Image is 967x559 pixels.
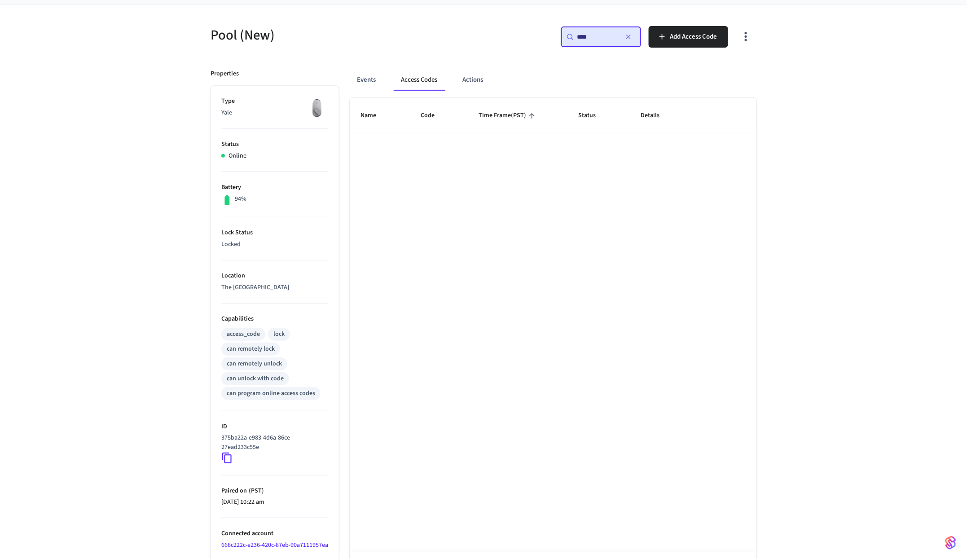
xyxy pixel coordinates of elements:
p: Online [229,151,246,161]
p: Locked [221,240,328,249]
span: ( PST ) [247,486,264,495]
span: Name [360,109,388,123]
p: Yale [221,108,328,118]
button: Access Codes [394,69,444,91]
span: Details [641,109,671,123]
p: Status [221,140,328,149]
p: 375ba22a-e983-4d6a-86ce-27ead233c55e [221,433,325,452]
p: [DATE] 10:22 am [221,497,328,507]
div: can remotely unlock [227,359,282,369]
div: access_code [227,330,260,339]
p: Location [221,271,328,281]
p: The [GEOGRAPHIC_DATA] [221,283,328,292]
div: lock [273,330,285,339]
div: ant example [350,69,756,91]
p: Battery [221,183,328,192]
h5: Pool (New) [211,26,478,44]
p: ID [221,422,328,431]
div: can remotely lock [227,344,275,354]
p: Properties [211,69,239,79]
div: can program online access codes [227,389,315,398]
span: Code [421,109,446,123]
img: SeamLogoGradient.69752ec5.svg [945,536,956,550]
p: Lock Status [221,228,328,238]
button: Add Access Code [649,26,728,48]
button: Events [350,69,383,91]
img: August Wifi Smart Lock 3rd Gen, Silver, Front [306,97,328,119]
span: Add Access Code [670,31,717,43]
a: 668c222c-e236-420c-87eb-90a7111957ea [221,541,328,550]
table: sticky table [350,98,756,134]
p: 94% [235,194,246,204]
p: Paired on [221,486,328,496]
div: can unlock with code [227,374,284,383]
span: Time Frame(PST) [479,109,538,123]
button: Actions [455,69,490,91]
span: Status [578,109,607,123]
p: Capabilities [221,314,328,324]
p: Connected account [221,529,328,538]
p: Type [221,97,328,106]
